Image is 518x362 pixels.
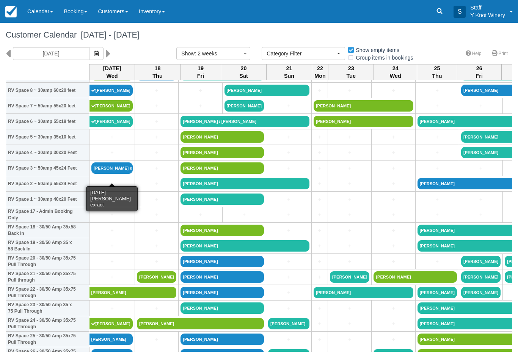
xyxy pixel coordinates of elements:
a: + [461,102,501,110]
a: + [314,304,326,312]
a: [PERSON_NAME] [330,271,369,283]
a: + [137,211,176,219]
a: + [268,258,309,266]
th: RV Space 5 ~ 30amp 35x10 feet [6,129,89,145]
a: + [91,211,133,219]
a: + [314,87,326,94]
a: + [314,164,326,172]
th: RV Space 21 - 30/50 Amp 35x75 Pull through [6,269,89,285]
a: + [268,227,309,235]
a: [PERSON_NAME] [89,85,133,96]
th: RV Space 23 - 30/50 Amp 35 x 75 Pull Through [6,301,89,316]
th: RV Space 18 - 30/50 Amp 35x58 Back In [6,223,89,238]
a: + [268,335,309,343]
a: + [330,227,369,235]
a: [PERSON_NAME] [181,147,264,158]
a: + [374,149,413,157]
a: + [374,133,413,141]
a: [PERSON_NAME] [137,271,176,283]
th: RV Space 1 ~ 30amp 40x20 Feet [6,192,89,207]
a: + [137,164,176,172]
a: [PERSON_NAME] [224,100,264,112]
span: : 2 weeks [195,50,217,57]
th: 18 Thu [135,64,181,80]
a: + [418,258,457,266]
a: + [314,320,326,328]
a: [PERSON_NAME] [89,100,133,112]
th: RV Space 19 - 30/50 Amp 35 x 58 Back In [6,238,89,254]
a: + [314,180,326,188]
a: [PERSON_NAME] [181,334,264,345]
a: + [268,289,309,297]
a: + [268,211,309,219]
a: [PERSON_NAME] [418,287,457,298]
a: [PERSON_NAME] [181,349,264,360]
a: + [268,195,309,203]
a: + [330,304,369,312]
th: RV Space 8 ~ 30amp 60x20 feet [6,83,89,98]
a: Help [461,48,486,59]
a: + [268,133,309,141]
a: + [91,227,133,235]
a: + [330,351,369,359]
a: [PERSON_NAME] [268,349,309,360]
a: [PERSON_NAME] [181,240,309,252]
a: [PERSON_NAME] [224,85,309,96]
span: Category Filter [267,50,335,57]
a: [PERSON_NAME] [314,100,413,112]
a: + [330,195,369,203]
th: 20 Sat [221,64,267,80]
a: + [461,164,501,172]
a: + [268,102,309,110]
a: + [330,258,369,266]
p: Staff [470,4,505,11]
a: + [330,242,369,250]
a: + [91,258,133,266]
a: + [314,133,326,141]
a: [PERSON_NAME] [137,318,264,329]
a: [PERSON_NAME] [89,287,177,298]
a: + [330,335,369,343]
th: RV Space 6 ~ 30amp 55x18 feet [6,114,89,129]
a: + [314,335,326,343]
th: RV Space 2 ~ 50amp 55x24 Feet [6,176,89,192]
a: + [314,195,326,203]
a: + [181,102,220,110]
a: [PERSON_NAME] [91,349,133,360]
a: + [374,335,413,343]
a: [PERSON_NAME] [314,116,413,127]
a: [PERSON_NAME] [268,318,309,329]
th: 22 Mon [312,64,328,80]
a: + [181,87,220,94]
a: [PERSON_NAME] / [PERSON_NAME] [181,116,309,127]
th: RV Space 17 - Admin Booking Only [6,207,89,223]
a: + [137,133,176,141]
a: + [137,102,176,110]
a: + [418,87,457,94]
a: [PERSON_NAME] [181,302,264,314]
th: RV Space 20 - 30/50 Amp 35x75 Pull Through [6,254,89,269]
span: Group items in bookings [347,55,419,60]
a: [PERSON_NAME] [314,287,413,298]
a: + [418,195,457,203]
a: [PERSON_NAME] [181,131,264,143]
a: + [137,242,176,250]
th: 25 Thu [417,64,457,80]
th: RV Space 22 - 30/50 Amp 35x75 Pull Through [6,285,89,301]
a: + [418,102,457,110]
a: + [314,149,326,157]
th: RV Space 25 - 30/50 Amp 35x75 Pull Through [6,332,89,347]
label: Show empty items [347,44,404,56]
a: + [330,320,369,328]
a: + [374,304,413,312]
th: 24 Wed [374,64,417,80]
a: + [374,320,413,328]
img: checkfront-main-nav-mini-logo.png [5,6,17,17]
a: [PERSON_NAME] [181,162,264,174]
th: RV Space 4 ~ 30amp 30x20 Feet [6,145,89,161]
a: + [330,133,369,141]
a: + [91,242,133,250]
a: + [374,195,413,203]
a: + [314,242,326,250]
button: Show: 2 weeks [176,47,250,60]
